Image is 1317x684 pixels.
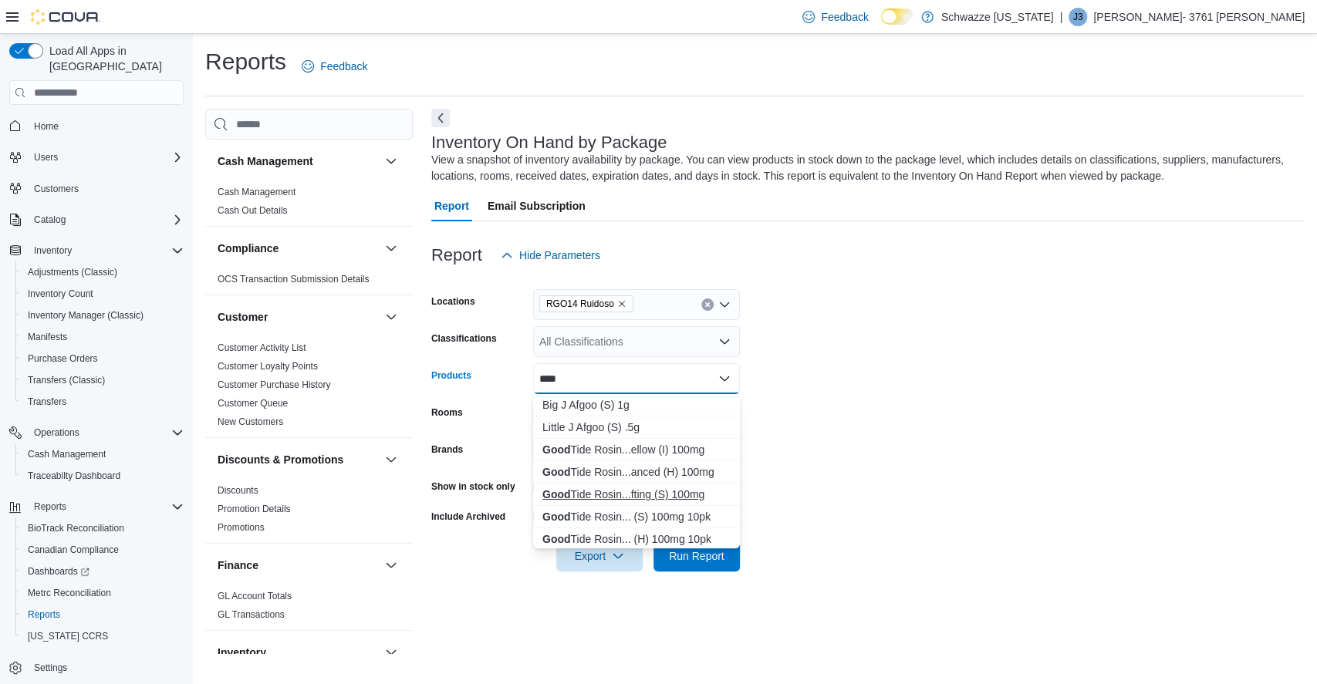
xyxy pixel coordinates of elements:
[34,662,67,674] span: Settings
[218,558,258,573] h3: Finance
[22,445,184,463] span: Cash Management
[28,423,184,442] span: Operations
[431,332,497,345] label: Classifications
[542,442,731,457] div: Tide Rosin...ellow (I) 100mg
[22,393,73,411] a: Transfers
[434,190,469,221] span: Report
[542,510,571,523] strong: Good
[205,183,413,226] div: Cash Management
[22,306,184,325] span: Inventory Manager (Classic)
[28,266,117,278] span: Adjustments (Classic)
[533,461,740,484] button: Good Tide Rosin Guava Balanced (H) 100mg
[718,298,731,311] button: Open list of options
[28,423,86,442] button: Operations
[533,416,740,439] button: Little J Afgoo (S) .5g
[881,8,913,25] input: Dark Mode
[28,608,60,621] span: Reports
[218,484,258,497] span: Discounts
[28,522,124,534] span: BioTrack Reconciliation
[431,480,515,493] label: Show in stock only
[320,59,367,74] span: Feedback
[15,582,190,604] button: Metrc Reconciliation
[22,285,184,303] span: Inventory Count
[556,541,643,571] button: Export
[218,503,291,515] span: Promotion Details
[28,179,184,198] span: Customers
[382,152,400,170] button: Cash Management
[28,497,73,516] button: Reports
[218,361,318,372] a: Customer Loyalty Points
[218,398,288,409] a: Customer Queue
[533,506,740,528] button: Good Tide Rosin Grapefruit 10mg CBC: 10mg CBD: 10mg THC (S) 100mg 10pk
[218,205,288,216] a: Cash Out Details
[542,397,731,413] div: Big J Afgoo (S) 1g
[218,452,343,467] h3: Discounts & Promotions
[218,522,265,533] a: Promotions
[22,627,184,645] span: Washington CCRS
[22,467,184,485] span: Traceabilty Dashboard
[22,349,184,368] span: Purchase Orders
[1059,8,1062,26] p: |
[22,541,184,559] span: Canadian Compliance
[3,656,190,679] button: Settings
[382,308,400,326] button: Customer
[28,309,144,322] span: Inventory Manager (Classic)
[22,627,114,645] a: [US_STATE] CCRS
[3,147,190,168] button: Users
[218,452,379,467] button: Discounts & Promotions
[34,120,59,133] span: Home
[1073,8,1083,26] span: J3
[542,533,571,545] strong: Good
[15,604,190,625] button: Reports
[22,605,184,624] span: Reports
[218,309,379,325] button: Customer
[28,148,184,167] span: Users
[382,556,400,574] button: Finance
[218,609,285,620] a: GL Transactions
[28,241,184,260] span: Inventory
[15,391,190,413] button: Transfers
[1093,8,1305,26] p: [PERSON_NAME]- 3761 [PERSON_NAME]
[28,497,184,516] span: Reports
[22,393,184,411] span: Transfers
[28,396,66,408] span: Transfers
[218,342,306,353] a: Customer Activity List
[218,379,331,391] span: Customer Purchase History
[205,270,413,295] div: Compliance
[546,296,614,312] span: RGO14 Ruidoso
[15,261,190,283] button: Adjustments (Classic)
[382,643,400,662] button: Inventory
[22,371,111,389] a: Transfers (Classic)
[542,464,731,480] div: Tide Rosin...anced (H) 100mg
[22,285,100,303] a: Inventory Count
[218,241,379,256] button: Compliance
[218,274,370,285] a: OCS Transaction Submission Details
[28,544,119,556] span: Canadian Compliance
[22,541,125,559] a: Canadian Compliance
[22,445,112,463] a: Cash Management
[218,273,370,285] span: OCS Transaction Submission Details
[566,541,633,571] span: Export
[431,133,667,152] h3: Inventory On Hand by Package
[218,153,379,169] button: Cash Management
[218,645,379,660] button: Inventory
[28,587,111,599] span: Metrc Reconciliation
[22,519,184,537] span: BioTrack Reconciliation
[542,466,571,478] strong: Good
[34,244,72,257] span: Inventory
[218,416,283,428] span: New Customers
[15,443,190,465] button: Cash Management
[31,9,100,25] img: Cova
[15,348,190,369] button: Purchase Orders
[22,584,184,602] span: Metrc Reconciliation
[431,406,463,419] label: Rooms
[542,419,731,435] div: Little J Afgoo (S) .5g
[218,153,313,169] h3: Cash Management
[22,328,73,346] a: Manifests
[796,2,874,32] a: Feedback
[542,487,731,502] div: Tide Rosin...fting (S) 100mg
[28,211,184,229] span: Catalog
[22,519,130,537] a: BioTrack Reconciliation
[28,630,108,642] span: [US_STATE] CCRS
[22,562,96,581] a: Dashboards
